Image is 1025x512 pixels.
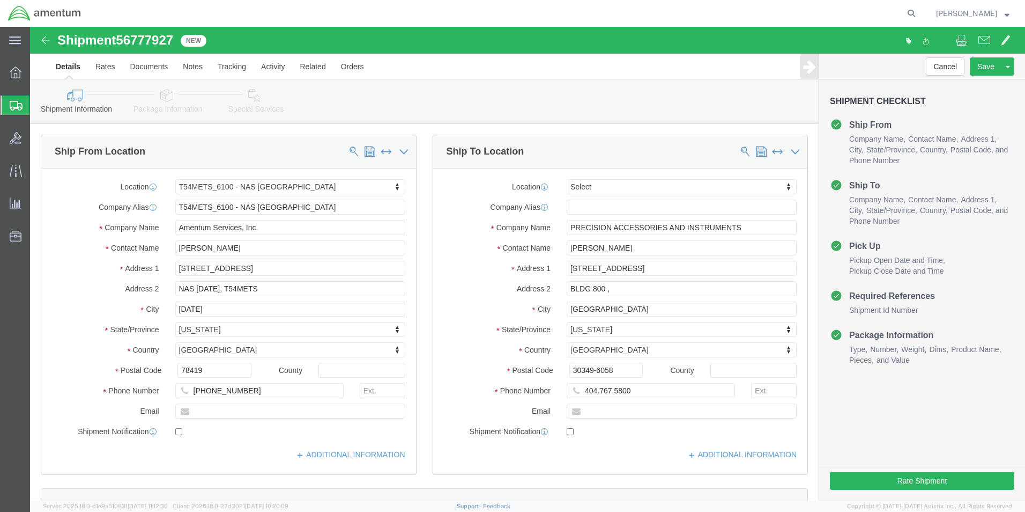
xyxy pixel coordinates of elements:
iframe: FS Legacy Container [30,27,1025,501]
span: Joel Salinas [936,8,997,19]
span: [DATE] 10:20:09 [245,503,288,509]
span: Server: 2025.18.0-d1e9a510831 [43,503,168,509]
span: [DATE] 11:12:30 [128,503,168,509]
img: logo [8,5,81,21]
span: Client: 2025.18.0-27d3021 [173,503,288,509]
a: Feedback [483,503,510,509]
span: Copyright © [DATE]-[DATE] Agistix Inc., All Rights Reserved [847,502,1012,511]
a: Support [457,503,484,509]
button: [PERSON_NAME] [935,7,1010,20]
